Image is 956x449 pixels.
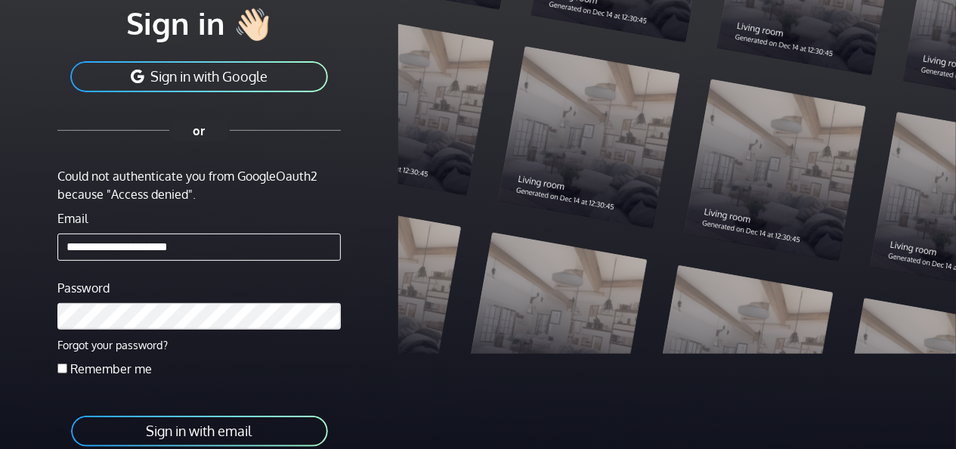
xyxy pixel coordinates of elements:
button: Sign in with Google [69,60,329,94]
label: Password [57,279,110,297]
h1: Sign in 👋🏻 [57,4,341,42]
button: Sign in with email [70,414,329,448]
div: Could not authenticate you from GoogleOauth2 because "Access denied". [57,167,341,203]
a: Forgot your password? [57,338,168,351]
label: Email [57,209,88,228]
label: Remember me [70,360,152,378]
